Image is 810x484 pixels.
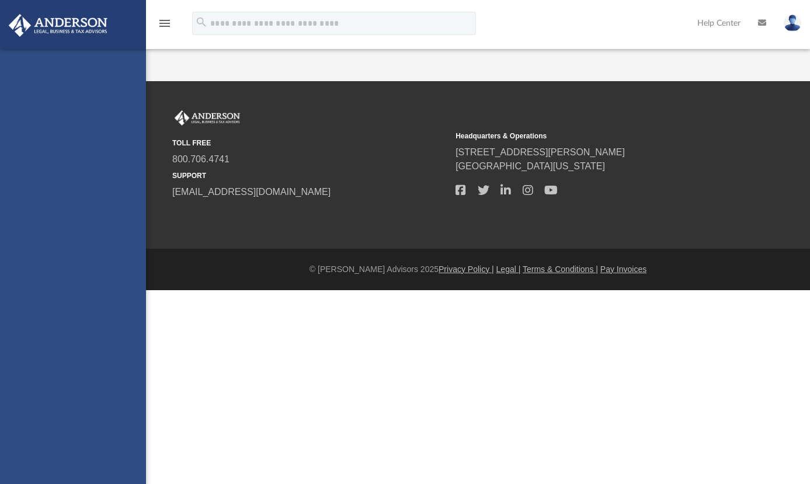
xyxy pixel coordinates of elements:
a: Privacy Policy | [439,264,494,274]
a: menu [158,22,172,30]
div: © [PERSON_NAME] Advisors 2025 [146,263,810,276]
i: menu [158,16,172,30]
a: 800.706.4741 [172,154,230,164]
i: search [195,16,208,29]
small: TOLL FREE [172,138,447,148]
small: SUPPORT [172,170,447,181]
img: Anderson Advisors Platinum Portal [5,14,111,37]
img: Anderson Advisors Platinum Portal [172,110,242,126]
a: Pay Invoices [600,264,646,274]
a: Terms & Conditions | [523,264,598,274]
a: [EMAIL_ADDRESS][DOMAIN_NAME] [172,187,331,197]
a: Legal | [496,264,521,274]
a: [STREET_ADDRESS][PERSON_NAME] [456,147,625,157]
img: User Pic [784,15,801,32]
a: [GEOGRAPHIC_DATA][US_STATE] [456,161,605,171]
small: Headquarters & Operations [456,131,731,141]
